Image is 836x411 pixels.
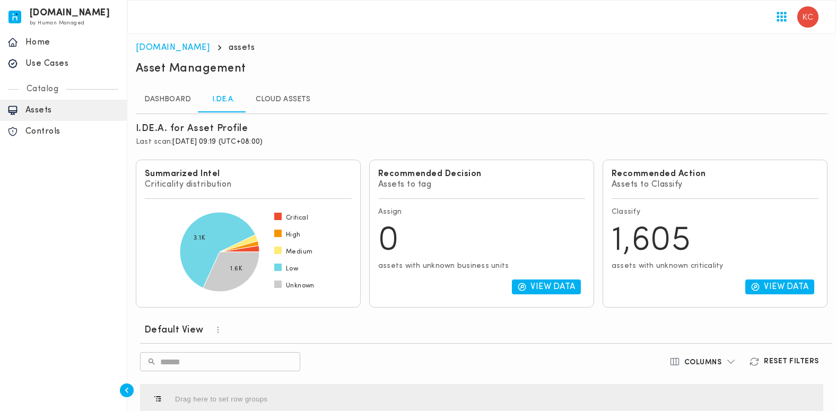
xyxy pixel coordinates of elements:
nav: breadcrumb [136,42,828,53]
a: I.DE.A. [199,87,247,112]
button: View Data [512,279,581,294]
p: Assets to Classify [612,179,818,190]
span: Critical [286,214,308,222]
p: Assets [25,105,119,116]
span: Drag here to set row groups [175,395,268,403]
div: Row Groups [175,395,268,403]
p: Assets to tag [378,179,585,190]
h6: Default View [144,324,204,337]
span: 0 [378,224,399,258]
button: User [793,2,823,32]
p: assets with unknown business units [378,261,585,271]
h6: [DOMAIN_NAME] [30,10,110,17]
h5: Asset Management [136,62,246,76]
text: 1.6K [230,266,242,272]
img: invicta.io [8,11,21,23]
span: Unknown [286,282,315,290]
img: Kristofferson Campilan [797,6,818,28]
p: Criticality distribution [145,179,352,190]
span: Low [286,265,298,273]
p: Last scan: [136,137,828,147]
a: [DOMAIN_NAME] [136,43,210,52]
p: Controls [25,126,119,137]
a: Cloud Assets [247,87,319,112]
span: [DATE] 09:19 (UTC+08:00) [173,138,263,146]
span: High [286,231,301,239]
p: View Data [764,282,809,292]
h6: Reset Filters [764,357,819,366]
p: Use Cases [25,58,119,69]
h6: I.DE.A. for Asset Profile [136,123,248,135]
span: Medium [286,248,312,256]
button: View Data [745,279,815,294]
p: assets [229,42,255,53]
p: View Data [531,282,576,292]
span: 1,605 [612,224,691,258]
p: Catalog [19,84,66,94]
button: Columns [663,352,743,371]
h6: Recommended Action [612,169,818,179]
h6: Columns [684,358,722,368]
h6: Summarized Intel [145,169,352,179]
text: 3.1K [194,235,205,241]
a: Dashboard [136,87,199,112]
span: by Human Managed [30,20,84,26]
p: Home [25,37,119,48]
p: Assign [378,207,585,217]
button: Reset Filters [743,352,828,371]
p: assets with unknown criticality [612,261,818,271]
p: Classify [612,207,818,217]
h6: Recommended Decision [378,169,585,179]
